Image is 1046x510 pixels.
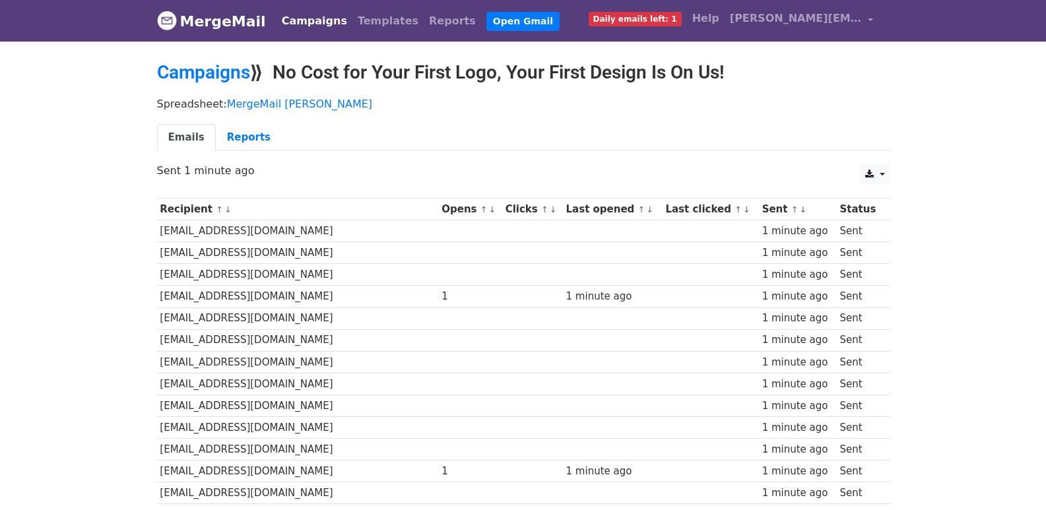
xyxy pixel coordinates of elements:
[589,12,682,26] span: Daily emails left: 1
[157,164,890,177] p: Sent 1 minute ago
[157,307,439,329] td: [EMAIL_ADDRESS][DOMAIN_NAME]
[157,439,439,461] td: [EMAIL_ADDRESS][DOMAIN_NAME]
[762,224,834,239] div: 1 minute ago
[157,220,439,242] td: [EMAIL_ADDRESS][DOMAIN_NAME]
[837,417,882,439] td: Sent
[277,8,352,34] a: Campaigns
[762,245,834,261] div: 1 minute ago
[837,307,882,329] td: Sent
[762,355,834,370] div: 1 minute ago
[762,442,834,457] div: 1 minute ago
[837,482,882,504] td: Sent
[687,5,725,32] a: Help
[502,199,563,220] th: Clicks
[486,12,560,31] a: Open Gmail
[837,286,882,307] td: Sent
[730,11,862,26] span: [PERSON_NAME][EMAIL_ADDRESS][DOMAIN_NAME]
[438,199,502,220] th: Opens
[837,373,882,395] td: Sent
[488,205,496,214] a: ↓
[157,286,439,307] td: [EMAIL_ADDRESS][DOMAIN_NAME]
[735,205,742,214] a: ↑
[157,199,439,220] th: Recipient
[441,464,499,479] div: 1
[663,199,759,220] th: Last clicked
[216,124,282,151] a: Reports
[157,395,439,416] td: [EMAIL_ADDRESS][DOMAIN_NAME]
[157,373,439,395] td: [EMAIL_ADDRESS][DOMAIN_NAME]
[157,61,890,84] h2: ⟫ No Cost for Your First Logo, Your First Design Is On Us!
[837,439,882,461] td: Sent
[157,264,439,286] td: [EMAIL_ADDRESS][DOMAIN_NAME]
[837,461,882,482] td: Sent
[762,420,834,435] div: 1 minute ago
[227,98,372,110] a: MergeMail [PERSON_NAME]
[837,329,882,351] td: Sent
[424,8,481,34] a: Reports
[743,205,750,214] a: ↓
[762,333,834,348] div: 1 minute ago
[762,289,834,304] div: 1 minute ago
[550,205,557,214] a: ↓
[157,482,439,504] td: [EMAIL_ADDRESS][DOMAIN_NAME]
[638,205,645,214] a: ↑
[762,311,834,326] div: 1 minute ago
[725,5,879,36] a: [PERSON_NAME][EMAIL_ADDRESS][DOMAIN_NAME]
[157,417,439,439] td: [EMAIL_ADDRESS][DOMAIN_NAME]
[762,398,834,414] div: 1 minute ago
[762,486,834,501] div: 1 minute ago
[157,461,439,482] td: [EMAIL_ADDRESS][DOMAIN_NAME]
[441,289,499,304] div: 1
[480,205,488,214] a: ↑
[762,377,834,392] div: 1 minute ago
[837,242,882,264] td: Sent
[157,329,439,351] td: [EMAIL_ADDRESS][DOMAIN_NAME]
[837,220,882,242] td: Sent
[837,264,882,286] td: Sent
[837,199,882,220] th: Status
[224,205,232,214] a: ↓
[837,351,882,373] td: Sent
[157,7,266,35] a: MergeMail
[157,97,890,111] p: Spreadsheet:
[157,61,250,83] a: Campaigns
[157,11,177,30] img: MergeMail logo
[157,124,216,151] a: Emails
[759,199,837,220] th: Sent
[646,205,653,214] a: ↓
[762,464,834,479] div: 1 minute ago
[541,205,548,214] a: ↑
[566,464,659,479] div: 1 minute ago
[352,8,424,34] a: Templates
[762,267,834,282] div: 1 minute ago
[563,199,663,220] th: Last opened
[157,351,439,373] td: [EMAIL_ADDRESS][DOMAIN_NAME]
[799,205,806,214] a: ↓
[216,205,223,214] a: ↑
[837,395,882,416] td: Sent
[791,205,799,214] a: ↑
[583,5,687,32] a: Daily emails left: 1
[566,289,659,304] div: 1 minute ago
[157,242,439,264] td: [EMAIL_ADDRESS][DOMAIN_NAME]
